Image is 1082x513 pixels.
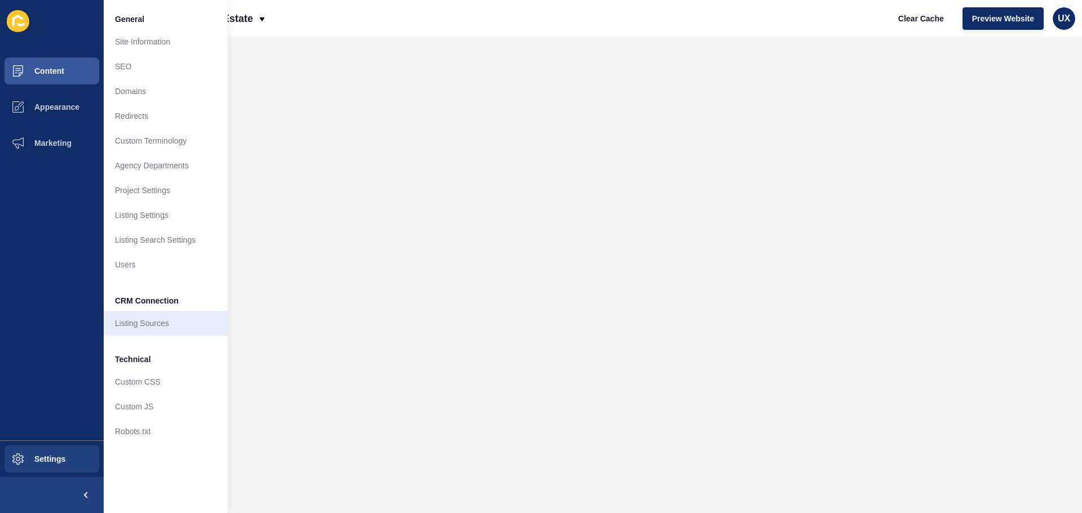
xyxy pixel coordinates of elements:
a: Custom CSS [104,369,228,394]
span: Clear Cache [898,13,944,24]
a: Redirects [104,104,228,128]
button: Preview Website [963,7,1044,30]
a: Site Information [104,29,228,54]
a: Listing Settings [104,203,228,227]
a: Custom Terminology [104,128,228,153]
span: UX [1058,13,1070,24]
a: Users [104,252,228,277]
span: CRM Connection [115,295,179,306]
a: SEO [104,54,228,79]
button: Clear Cache [889,7,954,30]
a: Robots.txt [104,419,228,444]
a: Custom JS [104,394,228,419]
a: Listing Search Settings [104,227,228,252]
span: Preview Website [972,13,1034,24]
span: Technical [115,354,151,365]
a: Domains [104,79,228,104]
a: Agency Departments [104,153,228,178]
a: Project Settings [104,178,228,203]
a: Listing Sources [104,311,228,336]
span: General [115,14,144,25]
